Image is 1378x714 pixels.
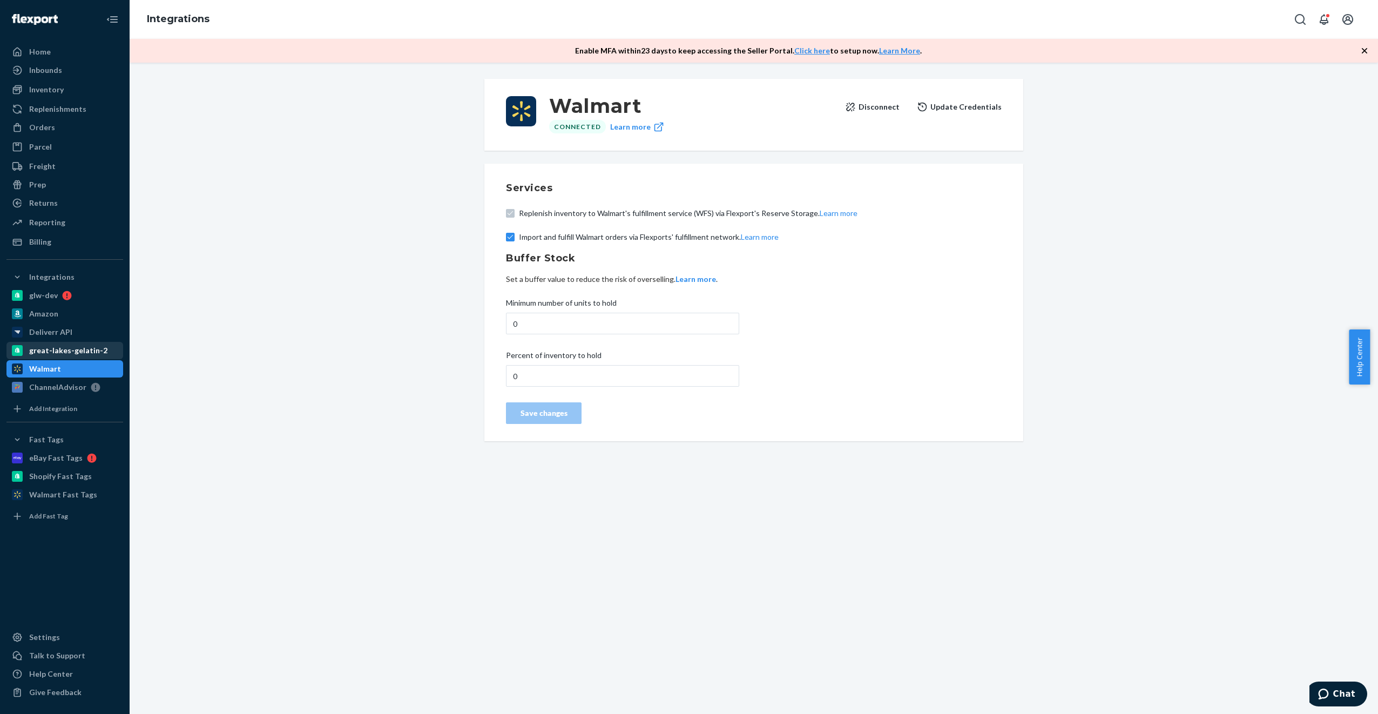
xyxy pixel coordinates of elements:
[6,629,123,646] a: Settings
[29,179,46,190] div: Prep
[6,43,123,60] a: Home
[6,268,123,286] button: Integrations
[1309,682,1367,709] iframe: Opens a widget where you can chat to one of our agents
[6,431,123,448] button: Fast Tags
[6,400,123,417] a: Add Integration
[6,647,123,664] button: Talk to Support
[519,208,1002,219] span: Replenish inventory to Walmart's fulfillment service (WFS) via Flexport's Reserve Storage.
[29,65,62,76] div: Inbounds
[6,468,123,485] a: Shopify Fast Tags
[6,324,123,341] a: Deliverr API
[29,46,51,57] div: Home
[29,237,51,247] div: Billing
[6,138,123,156] a: Parcel
[29,363,61,374] div: Walmart
[515,408,572,419] div: Save changes
[29,687,82,698] div: Give Feedback
[29,272,75,282] div: Integrations
[29,650,85,661] div: Talk to Support
[506,233,515,241] input: Import and fulfill Walmart orders via Flexports' fulfillment network.Learn more
[29,382,86,393] div: ChannelAdvisor
[6,100,123,118] a: Replenishments
[29,122,55,133] div: Orders
[794,46,830,55] a: Click here
[12,14,58,25] img: Flexport logo
[29,217,65,228] div: Reporting
[6,81,123,98] a: Inventory
[506,251,1002,265] h2: Buffer Stock
[6,62,123,79] a: Inbounds
[6,342,123,359] a: great-lakes-gelatin-2
[879,46,920,55] a: Learn More
[138,4,218,35] ol: breadcrumbs
[506,274,1002,285] p: Set a buffer value to reduce the risk of overselling. .
[29,345,107,356] div: great-lakes-gelatin-2
[6,305,123,322] a: Amazon
[1289,9,1311,30] button: Open Search Box
[29,161,56,172] div: Freight
[6,119,123,136] a: Orders
[6,665,123,683] a: Help Center
[29,327,72,338] div: Deliverr API
[610,120,664,133] a: Learn more
[6,449,123,467] a: eBay Fast Tags
[506,365,739,387] input: Percent of inventory to hold
[29,404,77,413] div: Add Integration
[6,379,123,396] a: ChannelAdvisor
[29,489,97,500] div: Walmart Fast Tags
[6,176,123,193] a: Prep
[676,274,716,285] button: Learn more
[741,232,779,241] a: Learn more
[6,287,123,304] a: glw-dev
[917,96,1002,118] button: Update Credentials
[506,209,515,218] input: Replenish inventory to Walmart's fulfillment service (WFS) via Flexport's Reserve Storage.Learn more
[1337,9,1359,30] button: Open account menu
[506,313,739,334] input: Minimum number of units to hold
[29,308,58,319] div: Amazon
[6,684,123,701] button: Give Feedback
[6,486,123,503] a: Walmart Fast Tags
[147,13,210,25] a: Integrations
[6,214,123,231] a: Reporting
[29,669,73,679] div: Help Center
[506,298,617,313] span: Minimum number of units to hold
[506,181,779,195] h2: Services
[102,9,123,30] button: Close Navigation
[845,96,900,118] button: Disconnect
[6,508,123,525] a: Add Fast Tag
[29,198,58,208] div: Returns
[29,104,86,114] div: Replenishments
[1349,329,1370,385] button: Help Center
[29,290,58,301] div: glw-dev
[575,45,922,56] p: Enable MFA within 23 days to keep accessing the Seller Portal. to setup now. .
[29,453,83,463] div: eBay Fast Tags
[29,434,64,445] div: Fast Tags
[820,208,857,218] a: Learn more
[29,84,64,95] div: Inventory
[6,158,123,175] a: Freight
[519,232,1002,243] span: Import and fulfill Walmart orders via Flexports' fulfillment network.
[6,233,123,251] a: Billing
[506,350,602,365] span: Percent of inventory to hold
[29,511,68,521] div: Add Fast Tag
[506,402,582,424] button: Save changes
[549,96,836,116] h3: Walmart
[29,632,60,643] div: Settings
[6,360,123,378] a: Walmart
[29,142,52,152] div: Parcel
[6,194,123,212] a: Returns
[549,120,606,133] div: Connected
[29,471,92,482] div: Shopify Fast Tags
[1313,9,1335,30] button: Open notifications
